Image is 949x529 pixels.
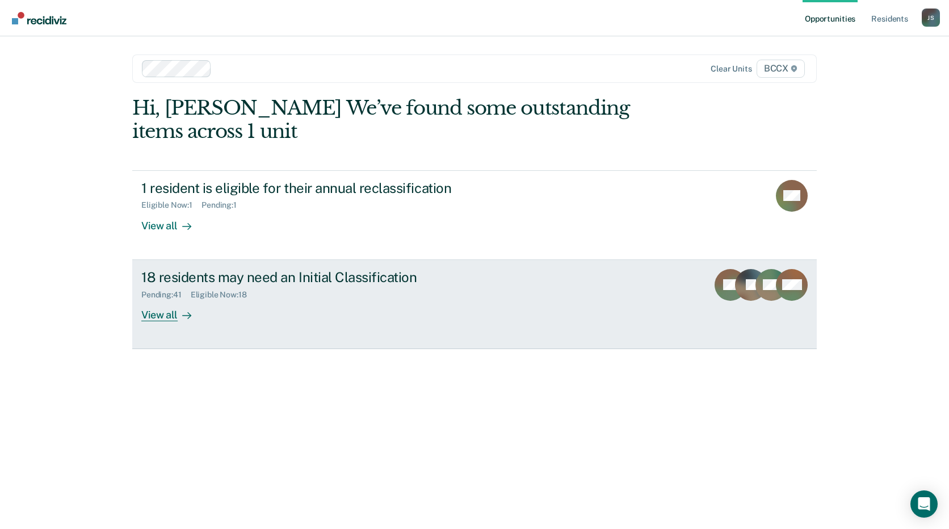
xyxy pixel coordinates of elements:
[141,200,201,210] div: Eligible Now : 1
[141,299,205,321] div: View all
[910,490,938,518] div: Open Intercom Messenger
[132,96,680,143] div: Hi, [PERSON_NAME] We’ve found some outstanding items across 1 unit
[191,290,256,300] div: Eligible Now : 18
[141,290,191,300] div: Pending : 41
[132,170,817,260] a: 1 resident is eligible for their annual reclassificationEligible Now:1Pending:1View all
[201,200,246,210] div: Pending : 1
[922,9,940,27] button: Profile dropdown button
[922,9,940,27] div: J S
[757,60,805,78] span: BCCX
[711,64,752,74] div: Clear units
[141,269,540,286] div: 18 residents may need an Initial Classification
[141,180,540,196] div: 1 resident is eligible for their annual reclassification
[132,260,817,349] a: 18 residents may need an Initial ClassificationPending:41Eligible Now:18View all
[12,12,66,24] img: Recidiviz
[141,210,205,232] div: View all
